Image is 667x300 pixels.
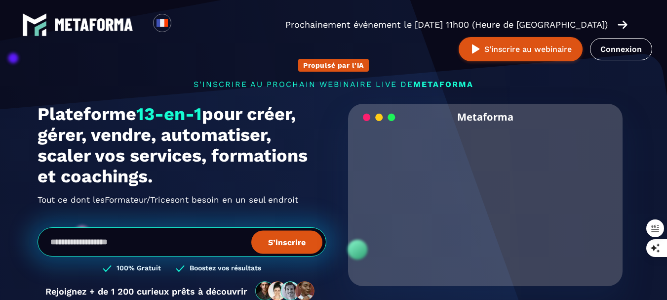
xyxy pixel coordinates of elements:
[413,80,473,89] span: METAFORMA
[22,12,47,37] img: logo
[459,37,583,61] button: S’inscrire au webinaire
[180,19,187,31] input: Search for option
[117,264,161,273] h3: 100% Gratuit
[171,14,196,36] div: Search for option
[285,18,608,32] p: Prochainement événement le [DATE] 11h00 (Heure de [GEOGRAPHIC_DATA])
[54,18,133,31] img: logo
[190,264,261,273] h3: Boostez vos résultats
[457,104,513,130] h2: Metaforma
[103,264,112,273] img: checked
[38,104,326,187] h1: Plateforme pour créer, gérer, vendre, automatiser, scaler vos services, formations et coachings.
[176,264,185,273] img: checked
[156,17,168,29] img: fr
[38,80,630,89] p: s'inscrire au prochain webinaire live de
[105,192,175,208] span: Formateur/Trices
[136,104,202,125] span: 13-en-1
[470,43,482,55] img: play
[251,230,322,254] button: S’inscrire
[38,192,326,208] h2: Tout ce dont les ont besoin en un seul endroit
[355,130,616,260] video: Your browser does not support the video tag.
[618,19,628,30] img: arrow-right
[363,113,395,122] img: loading
[45,286,247,297] p: Rejoignez + de 1 200 curieux prêts à découvrir
[590,38,652,60] a: Connexion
